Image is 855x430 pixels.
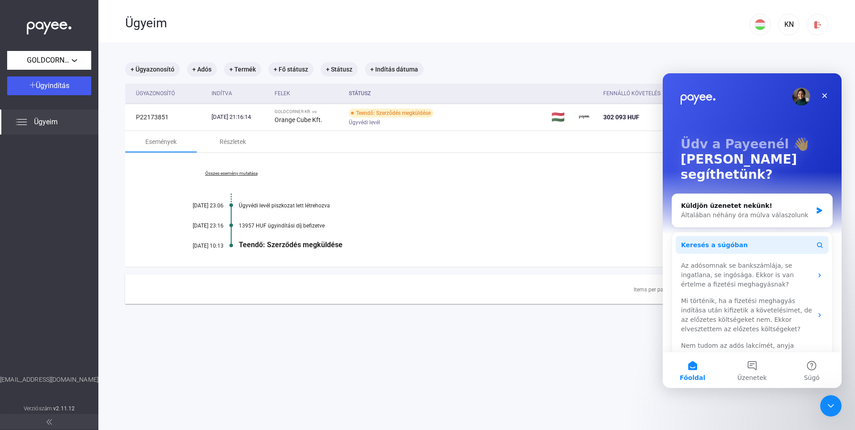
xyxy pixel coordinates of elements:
iframe: Intercom live chat [663,73,842,388]
td: 🇭🇺 [548,104,576,131]
span: Ügyeim [34,117,58,127]
div: Fennálló követelés [603,88,660,99]
div: Ügyvédi levél piszkozat lett létrehozva [239,202,783,209]
span: 302 093 HUF [603,114,639,121]
mat-chip: + Fő státusz [268,62,313,76]
img: payee-logo [579,112,590,122]
a: Összes esemény mutatása [170,171,292,176]
div: [DATE] 21:16:14 [212,113,267,122]
mat-chip: + Ügyazonosító [125,62,180,76]
img: white-payee-white-dot.svg [27,17,72,35]
td: P22173851 [125,104,208,131]
div: Események [145,136,177,147]
button: Ügyindítás [7,76,91,95]
div: Items per page: [634,284,671,295]
div: [DATE] 23:06 [170,202,224,209]
div: Ügyazonosító [136,88,175,99]
strong: v2.11.12 [53,405,75,412]
div: Indítva [212,88,232,99]
div: [DATE] 23:16 [170,223,224,229]
button: HU [749,14,771,35]
span: Ügyindítás [36,81,69,90]
div: Felek [275,88,290,99]
div: Ügyazonosító [136,88,204,99]
div: GOLDCORNER Kft. vs [275,109,342,114]
div: [DATE] 10:13 [170,243,224,249]
th: Státusz [345,84,548,104]
mat-chip: + Indítás dátuma [365,62,423,76]
div: Fennálló követelés [603,88,694,99]
div: Felek [275,88,342,99]
button: KN [778,14,800,35]
mat-chip: + Státusz [321,62,358,76]
iframe: Intercom live chat [820,395,842,417]
span: Ügyvédi levél [349,117,380,128]
mat-chip: + Adós [187,62,217,76]
div: Teendő: Szerződés megküldése [349,109,433,118]
div: Indítva [212,88,267,99]
img: plus-white.svg [30,82,36,88]
div: Részletek [220,136,246,147]
mat-chip: + Termék [224,62,261,76]
div: Ügyeim [125,16,749,31]
img: HU [755,19,766,30]
button: logout-red [807,14,828,35]
span: GOLDCORNER Kft. [27,55,72,66]
img: list.svg [16,117,27,127]
strong: Orange Cube Kft. [275,116,322,123]
div: KN [781,19,796,30]
div: Teendő: Szerződés megküldése [239,240,783,249]
img: logout-red [813,20,822,30]
img: arrow-double-left-grey.svg [47,419,52,425]
div: 13957 HUF ügyindítási díj befizetve [239,223,783,229]
button: GOLDCORNER Kft. [7,51,91,70]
